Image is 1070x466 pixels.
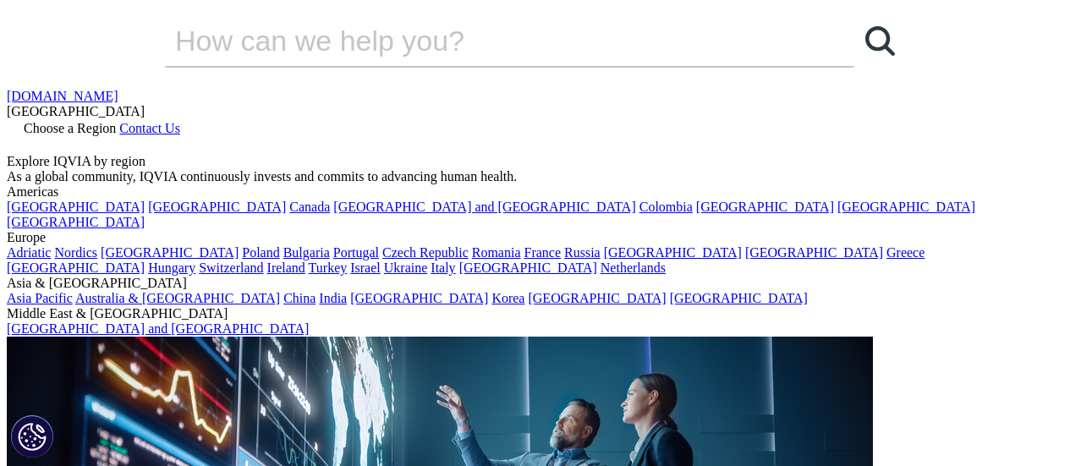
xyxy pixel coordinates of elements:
[199,260,263,275] a: Switzerland
[7,200,145,214] a: [GEOGRAPHIC_DATA]
[639,200,693,214] a: Colombia
[309,260,348,275] a: Turkey
[267,260,305,275] a: Ireland
[7,104,1063,119] div: [GEOGRAPHIC_DATA]
[472,245,521,260] a: Romania
[382,245,469,260] a: Czech Republic
[7,321,309,336] a: [GEOGRAPHIC_DATA] and [GEOGRAPHIC_DATA]
[7,154,1063,169] div: Explore IQVIA by region
[148,260,195,275] a: Hungary
[854,15,905,66] a: 検索する
[7,306,1063,321] div: Middle East & [GEOGRAPHIC_DATA]
[75,291,280,305] a: Australia & [GEOGRAPHIC_DATA]
[54,245,97,260] a: Nordics
[24,121,116,135] span: Choose a Region
[564,245,601,260] a: Russia
[11,415,53,458] button: Cookie 設定
[101,245,239,260] a: [GEOGRAPHIC_DATA]
[7,291,73,305] a: Asia Pacific
[283,245,330,260] a: Bulgaria
[601,260,666,275] a: Netherlands
[7,215,145,229] a: [GEOGRAPHIC_DATA]
[283,291,316,305] a: China
[528,291,666,305] a: [GEOGRAPHIC_DATA]
[319,291,347,305] a: India
[7,184,1063,200] div: Americas
[7,169,1063,184] div: As a global community, IQVIA continuously invests and commits to advancing human health.
[7,245,51,260] a: Adriatic
[886,245,925,260] a: Greece
[604,245,742,260] a: [GEOGRAPHIC_DATA]
[7,276,1063,291] div: Asia & [GEOGRAPHIC_DATA]
[7,230,1063,245] div: Europe
[837,200,975,214] a: [GEOGRAPHIC_DATA]
[696,200,834,214] a: [GEOGRAPHIC_DATA]
[289,200,330,214] a: Canada
[333,200,635,214] a: [GEOGRAPHIC_DATA] and [GEOGRAPHIC_DATA]
[119,121,180,135] a: Contact Us
[7,89,118,103] a: [DOMAIN_NAME]
[350,260,381,275] a: Israel
[165,15,806,66] input: 検索する
[745,245,883,260] a: [GEOGRAPHIC_DATA]
[459,260,597,275] a: [GEOGRAPHIC_DATA]
[350,291,488,305] a: [GEOGRAPHIC_DATA]
[865,26,895,56] svg: Search
[7,260,145,275] a: [GEOGRAPHIC_DATA]
[524,245,562,260] a: France
[242,245,279,260] a: Poland
[491,291,524,305] a: Korea
[431,260,455,275] a: Italy
[670,291,808,305] a: [GEOGRAPHIC_DATA]
[384,260,428,275] a: Ukraine
[333,245,379,260] a: Portugal
[148,200,286,214] a: [GEOGRAPHIC_DATA]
